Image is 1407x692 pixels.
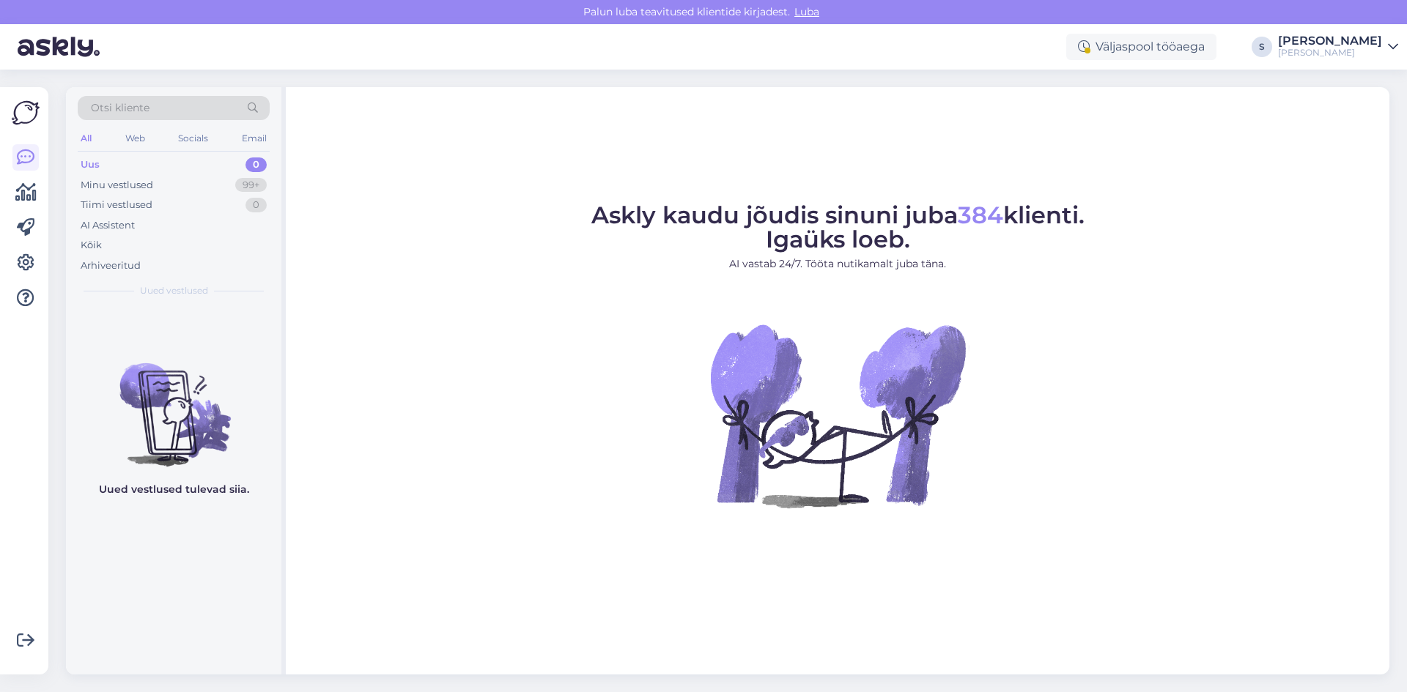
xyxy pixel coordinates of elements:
[1252,37,1272,57] div: S
[66,337,281,469] img: No chats
[591,201,1085,253] span: Askly kaudu jõudis sinuni juba klienti. Igaüks loeb.
[239,129,270,148] div: Email
[958,201,1003,229] span: 384
[81,157,100,172] div: Uus
[78,129,95,148] div: All
[175,129,211,148] div: Socials
[81,198,152,212] div: Tiimi vestlused
[706,283,970,547] img: No Chat active
[1278,47,1382,59] div: [PERSON_NAME]
[81,258,141,273] div: Arhiveeritud
[140,284,208,297] span: Uued vestlused
[81,178,153,193] div: Minu vestlused
[12,99,40,127] img: Askly Logo
[81,218,135,233] div: AI Assistent
[1066,34,1216,60] div: Väljaspool tööaega
[1278,35,1398,59] a: [PERSON_NAME][PERSON_NAME]
[245,157,267,172] div: 0
[81,238,102,253] div: Kõik
[245,198,267,212] div: 0
[91,100,149,116] span: Otsi kliente
[122,129,148,148] div: Web
[1278,35,1382,47] div: [PERSON_NAME]
[99,482,249,497] p: Uued vestlused tulevad siia.
[591,256,1085,272] p: AI vastab 24/7. Tööta nutikamalt juba täna.
[790,5,824,18] span: Luba
[235,178,267,193] div: 99+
